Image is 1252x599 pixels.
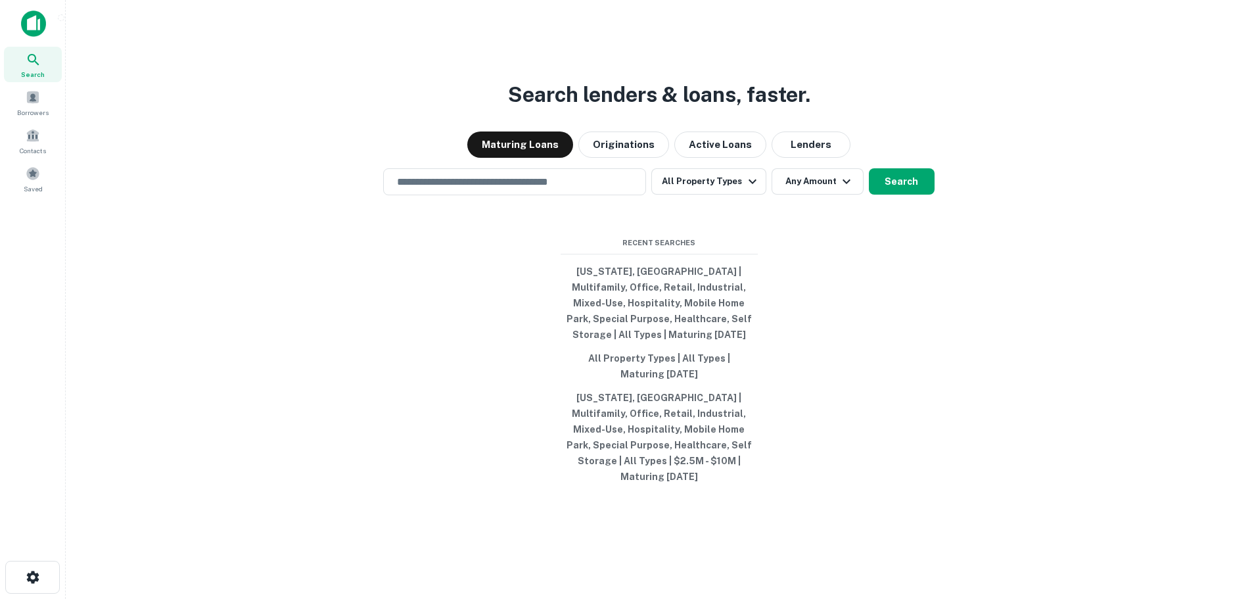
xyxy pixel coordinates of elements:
span: Recent Searches [561,237,758,249]
h3: Search lenders & loans, faster. [508,79,810,110]
button: Active Loans [674,132,766,158]
a: Contacts [4,123,62,158]
button: [US_STATE], [GEOGRAPHIC_DATA] | Multifamily, Office, Retail, Industrial, Mixed-Use, Hospitality, ... [561,260,758,347]
span: Borrowers [17,107,49,118]
span: Saved [24,183,43,194]
a: Borrowers [4,85,62,120]
button: Originations [578,132,669,158]
img: capitalize-icon.png [21,11,46,37]
button: Lenders [772,132,850,158]
button: [US_STATE], [GEOGRAPHIC_DATA] | Multifamily, Office, Retail, Industrial, Mixed-Use, Hospitality, ... [561,386,758,489]
a: Saved [4,161,62,197]
span: Search [21,69,45,80]
button: All Property Types | All Types | Maturing [DATE] [561,347,758,386]
button: Search [869,168,935,195]
button: Maturing Loans [467,132,573,158]
a: Search [4,47,62,82]
iframe: Chat Widget [1186,494,1252,557]
button: Any Amount [772,168,864,195]
span: Contacts [20,145,46,156]
button: All Property Types [651,168,766,195]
